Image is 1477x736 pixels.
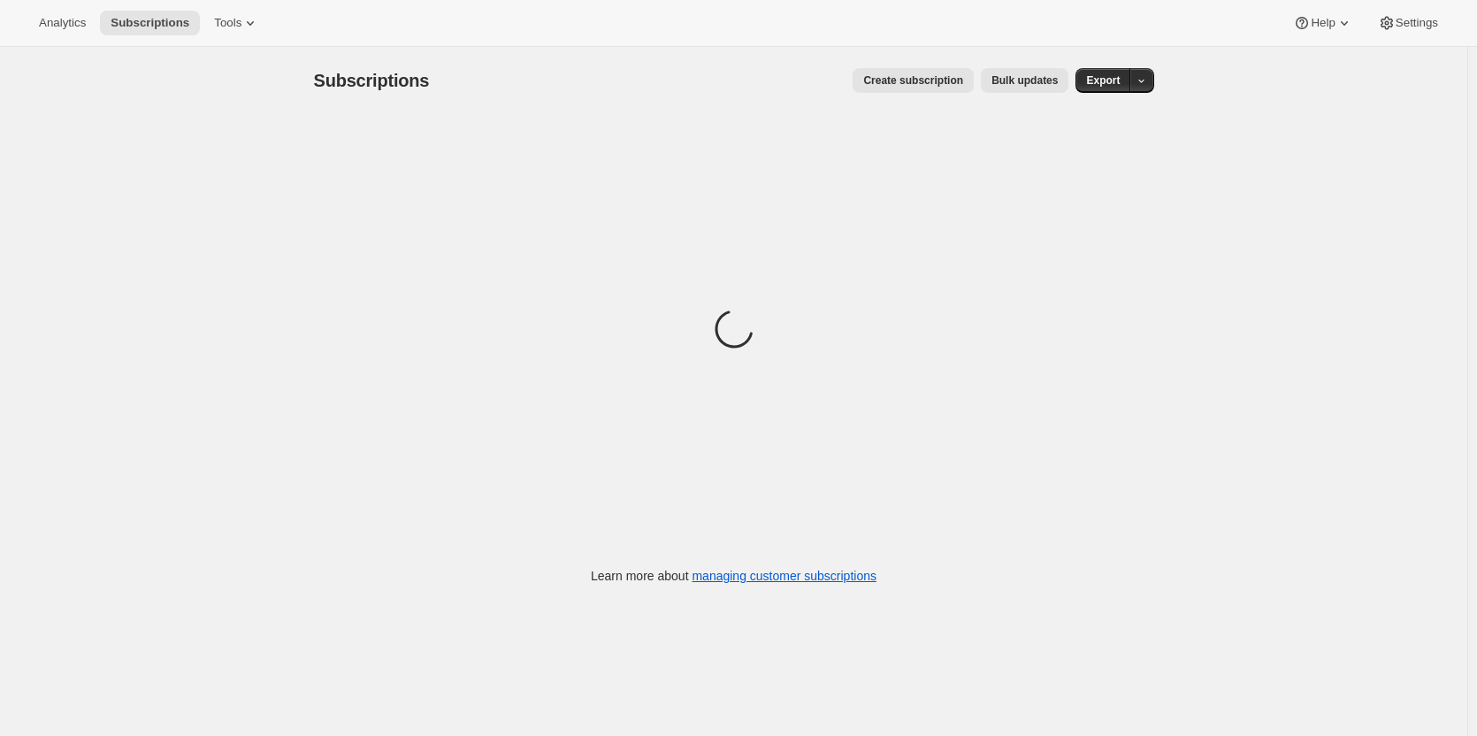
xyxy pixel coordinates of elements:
[203,11,270,35] button: Tools
[1282,11,1363,35] button: Help
[39,16,86,30] span: Analytics
[981,68,1068,93] button: Bulk updates
[591,567,876,585] p: Learn more about
[853,68,974,93] button: Create subscription
[1086,73,1120,88] span: Export
[214,16,241,30] span: Tools
[863,73,963,88] span: Create subscription
[1367,11,1449,35] button: Settings
[1311,16,1335,30] span: Help
[692,569,876,583] a: managing customer subscriptions
[100,11,200,35] button: Subscriptions
[111,16,189,30] span: Subscriptions
[1396,16,1438,30] span: Settings
[28,11,96,35] button: Analytics
[314,71,430,90] span: Subscriptions
[991,73,1058,88] span: Bulk updates
[1075,68,1130,93] button: Export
